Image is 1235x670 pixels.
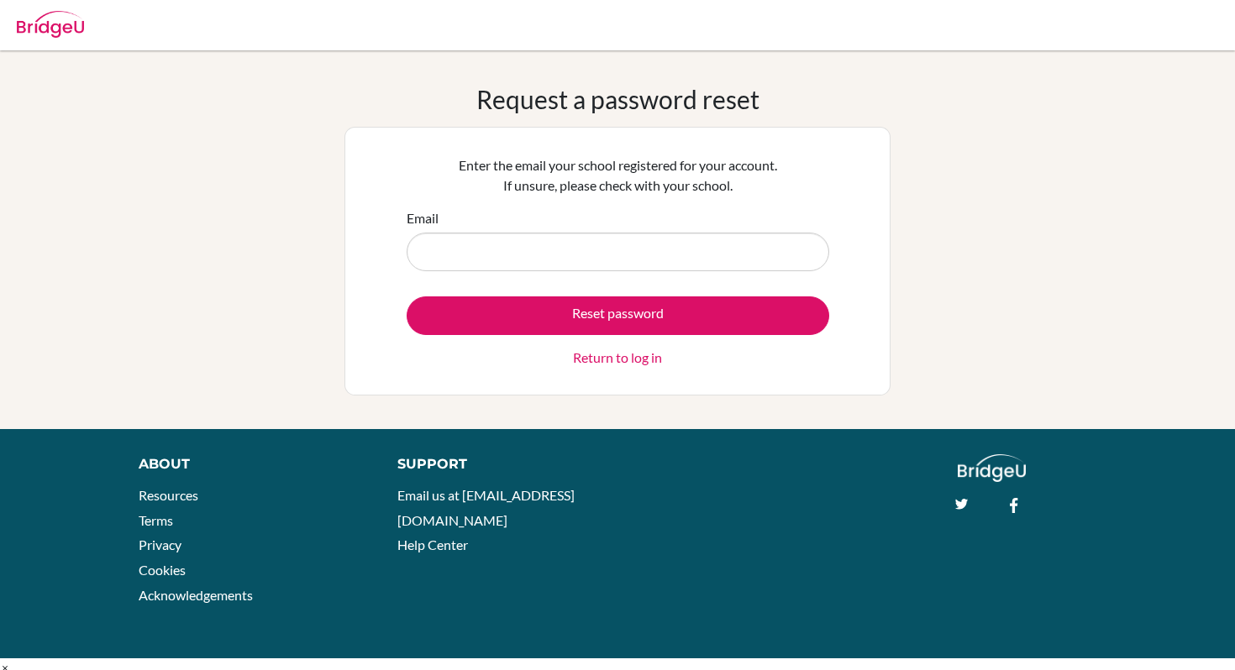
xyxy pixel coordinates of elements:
[397,454,601,474] div: Support
[139,512,173,528] a: Terms
[139,587,253,603] a: Acknowledgements
[958,454,1026,482] img: logo_white@2x-f4f0deed5e89b7ecb1c2cc34c3e3d731f90f0f143d5ea2071677605dd97b5244.png
[407,208,439,228] label: Email
[407,155,829,196] p: Enter the email your school registered for your account. If unsure, please check with your school.
[573,348,662,368] a: Return to log in
[407,296,829,335] button: Reset password
[17,11,84,38] img: Bridge-U
[139,537,181,552] a: Privacy
[139,487,198,503] a: Resources
[476,84,759,114] h1: Request a password reset
[397,487,575,528] a: Email us at [EMAIL_ADDRESS][DOMAIN_NAME]
[397,537,468,552] a: Help Center
[139,562,186,578] a: Cookies
[139,454,360,474] div: About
